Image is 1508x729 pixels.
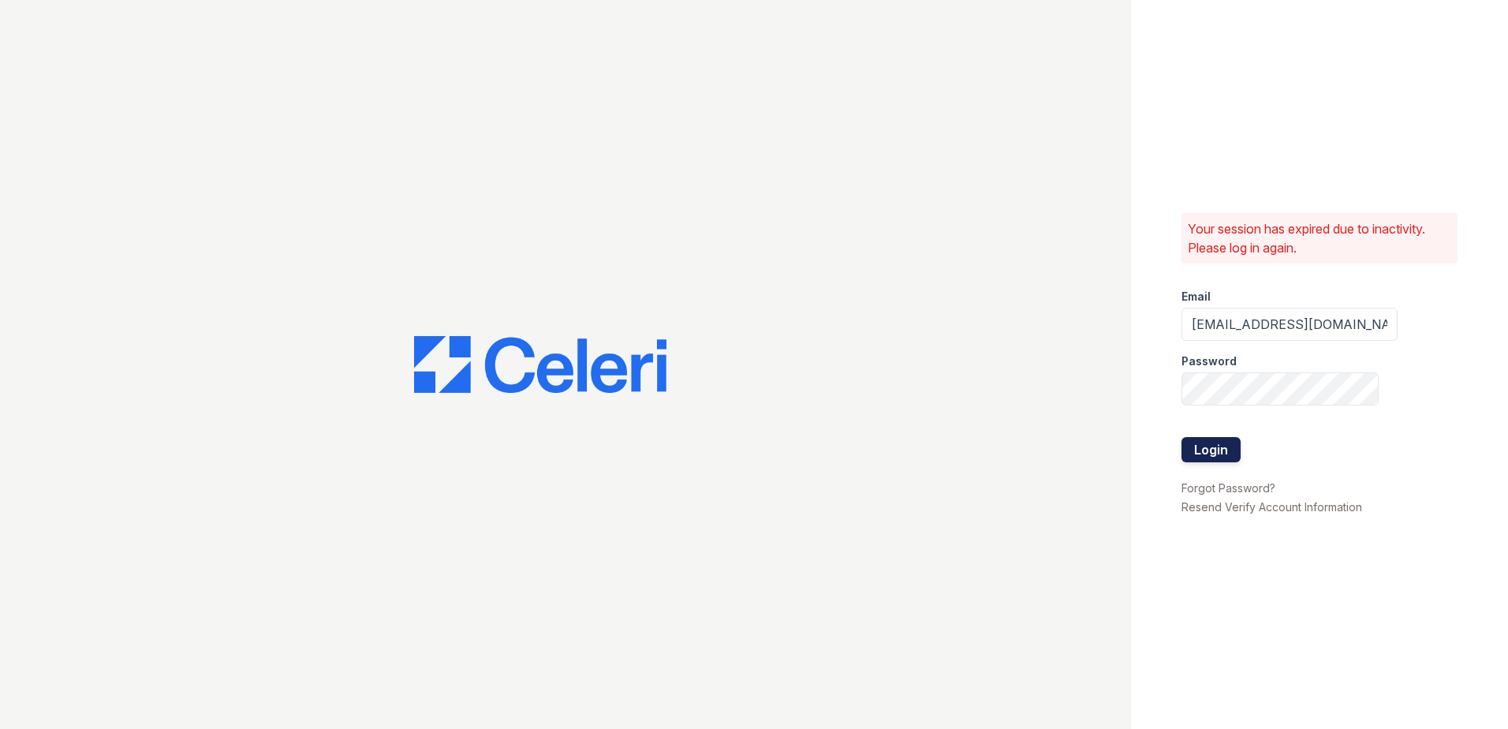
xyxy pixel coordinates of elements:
[414,336,666,393] img: CE_Logo_Blue-a8612792a0a2168367f1c8372b55b34899dd931a85d93a1a3d3e32e68fde9ad4.png
[1181,481,1275,495] a: Forgot Password?
[1181,500,1362,514] a: Resend Verify Account Information
[1181,289,1211,305] label: Email
[1181,437,1241,462] button: Login
[1181,353,1237,369] label: Password
[1188,219,1451,257] p: Your session has expired due to inactivity. Please log in again.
